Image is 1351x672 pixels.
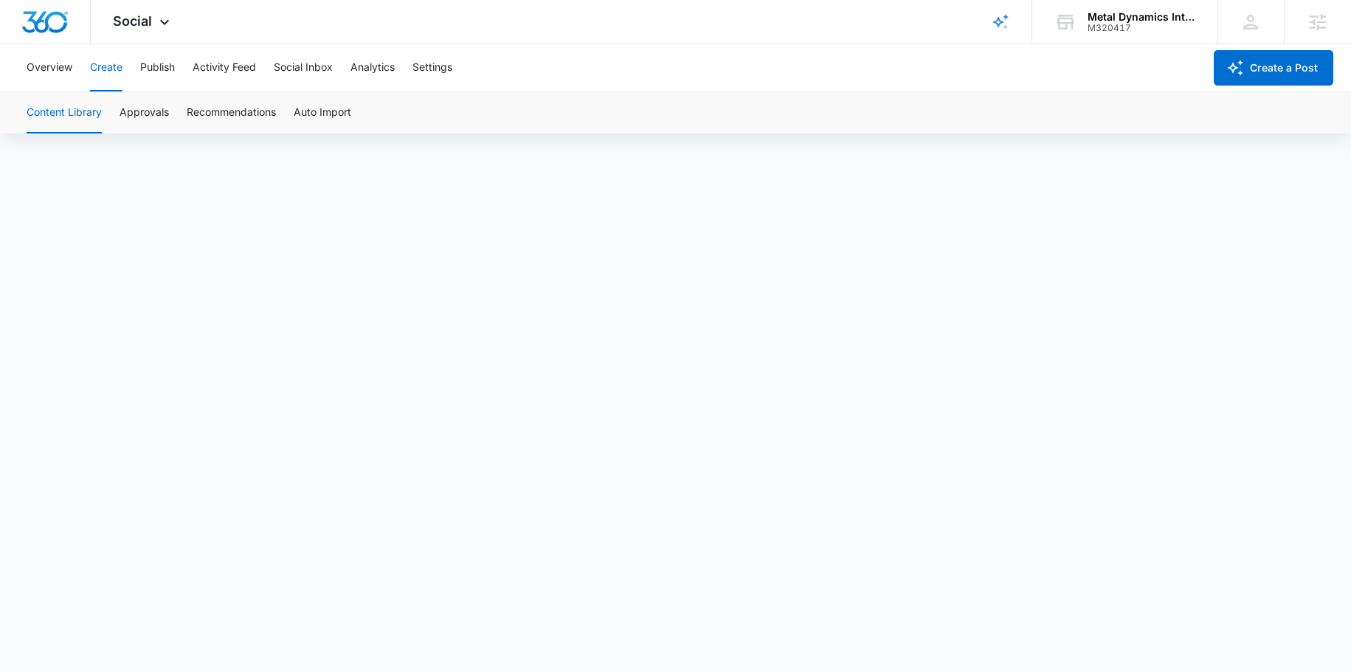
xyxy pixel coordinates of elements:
[140,44,175,91] button: Publish
[120,92,169,134] button: Approvals
[412,44,452,91] button: Settings
[274,44,333,91] button: Social Inbox
[27,92,102,134] button: Content Library
[113,13,152,29] span: Social
[294,92,351,134] button: Auto Import
[27,44,72,91] button: Overview
[1088,23,1195,33] div: account id
[350,44,395,91] button: Analytics
[193,44,256,91] button: Activity Feed
[187,92,276,134] button: Recommendations
[1214,50,1333,86] button: Create a Post
[90,44,122,91] button: Create
[1088,11,1195,23] div: account name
